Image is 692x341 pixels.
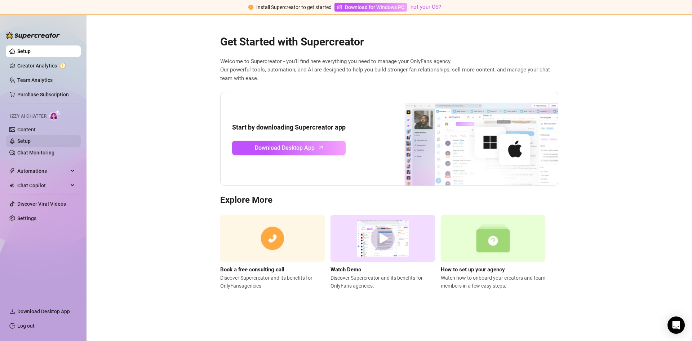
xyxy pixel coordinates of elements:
span: Welcome to Supercreator - you’ll find here everything you need to manage your OnlyFans agency. Ou... [220,57,558,83]
span: Discover Supercreator and its benefits for OnlyFans agencies [220,274,325,290]
a: Download Desktop Apparrow-up [232,141,346,155]
span: Download for Windows PC [345,3,404,11]
img: setup agency guide [441,215,545,262]
span: Install Supercreator to get started [256,4,332,10]
span: exclamation-circle [248,5,253,10]
h2: Get Started with Supercreator [220,35,558,49]
a: Log out [17,323,35,329]
a: Discover Viral Videos [17,201,66,207]
img: supercreator demo [331,215,435,262]
div: Open Intercom Messenger [667,316,685,334]
a: Setup [17,138,31,144]
span: Automations [17,165,68,177]
strong: Watch Demo [331,266,361,273]
a: Book a free consulting callDiscover Supercreator and its benefits for OnlyFansagencies [220,215,325,290]
img: download app [378,92,558,186]
span: Download Desktop App [255,143,315,152]
a: Setup [17,48,31,54]
span: Download Desktop App [17,309,70,314]
strong: Book a free consulting call [220,266,284,273]
span: Discover Supercreator and its benefits for OnlyFans agencies. [331,274,435,290]
a: Purchase Subscription [17,89,75,100]
a: Watch DemoDiscover Supercreator and its benefits for OnlyFans agencies. [331,215,435,290]
img: consulting call [220,215,325,262]
a: Content [17,127,36,132]
a: Download for Windows PC [334,3,407,12]
a: Team Analytics [17,77,53,83]
span: Izzy AI Chatter [10,113,46,120]
span: Watch how to onboard your creators and team members in a few easy steps. [441,274,545,290]
a: Chat Monitoring [17,150,54,156]
img: AI Chatter [49,110,61,121]
img: Chat Copilot [9,183,14,188]
span: Chat Copilot [17,180,68,191]
span: thunderbolt [9,168,15,174]
a: not your OS? [411,4,441,10]
span: arrow-up [317,143,325,152]
strong: Start by downloading Supercreator app [232,123,346,131]
img: logo-BBDzfeDw.svg [6,32,60,39]
a: How to set up your agencyWatch how to onboard your creators and team members in a few easy steps. [441,215,545,290]
strong: How to set up your agency [441,266,505,273]
span: download [9,309,15,314]
a: Settings [17,215,36,221]
span: windows [337,5,342,10]
a: Creator Analytics exclamation-circle [17,60,75,71]
h3: Explore More [220,194,558,206]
